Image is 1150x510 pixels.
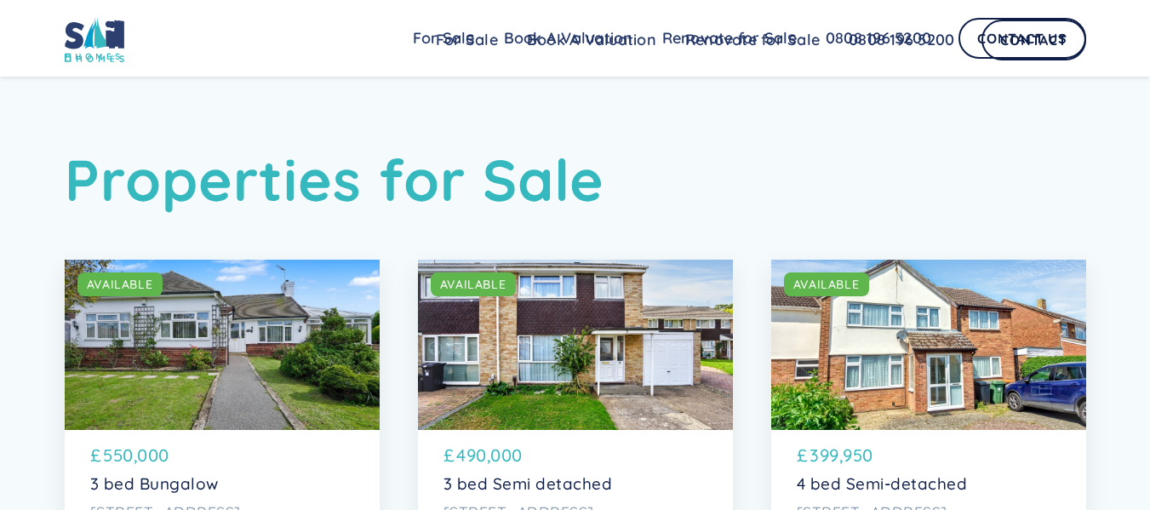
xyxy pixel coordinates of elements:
img: sail home logo colored [65,17,124,62]
p: £ [797,443,809,468]
a: Book A Valuation [512,23,671,57]
a: 0808 196 5200 [834,23,969,57]
p: 3 bed Bungalow [90,474,354,494]
p: 490,000 [456,443,523,468]
h1: Properties for Sale [65,145,1086,214]
a: Renovate for Sale [671,23,834,57]
div: AVAILABLE [440,276,506,293]
div: AVAILABLE [793,276,860,293]
a: Contact [981,20,1085,60]
p: £ [443,443,455,468]
p: 399,950 [810,443,873,468]
p: 3 bed Semi detached [443,474,707,494]
p: £ [90,443,102,468]
p: 4 bed Semi-detached [797,474,1061,494]
a: For Sale [421,23,512,57]
div: AVAILABLE [87,276,153,293]
p: 550,000 [103,443,169,468]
